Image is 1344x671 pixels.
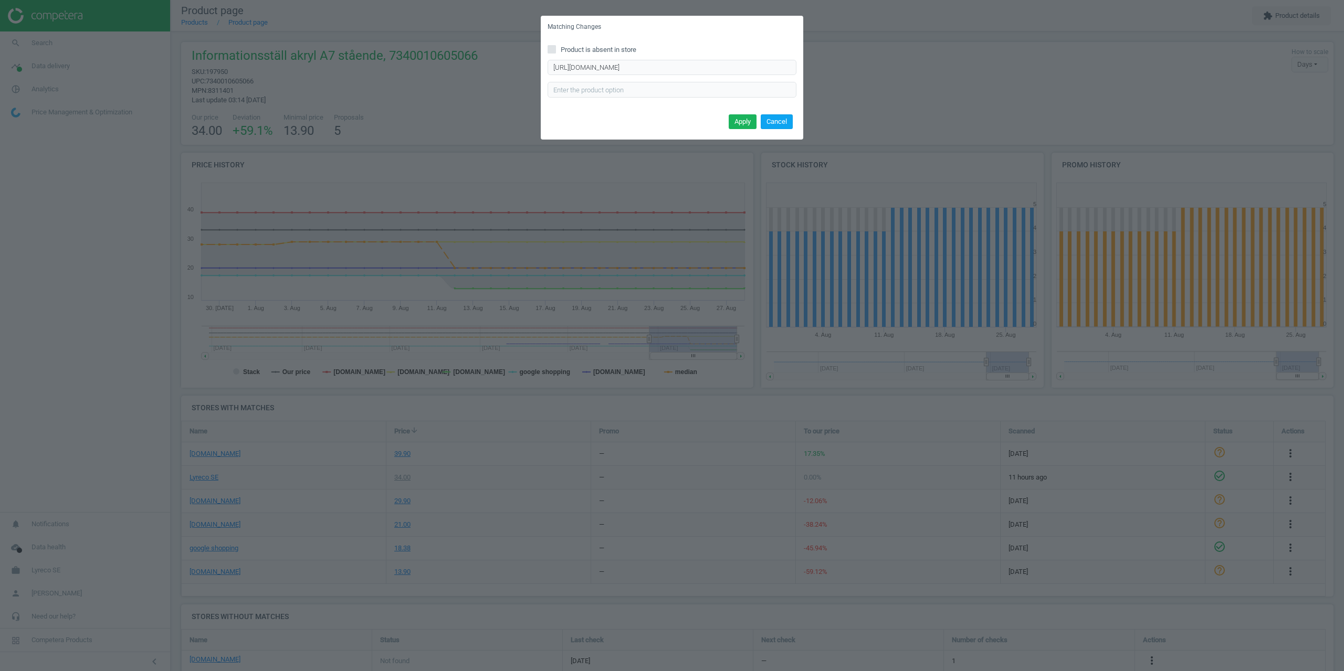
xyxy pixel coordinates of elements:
input: Enter the product option [548,82,796,98]
input: Enter correct product URL [548,60,796,76]
h5: Matching Changes [548,23,601,31]
span: Product is absent in store [559,45,638,55]
button: Cancel [761,114,793,129]
button: Apply [729,114,757,129]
